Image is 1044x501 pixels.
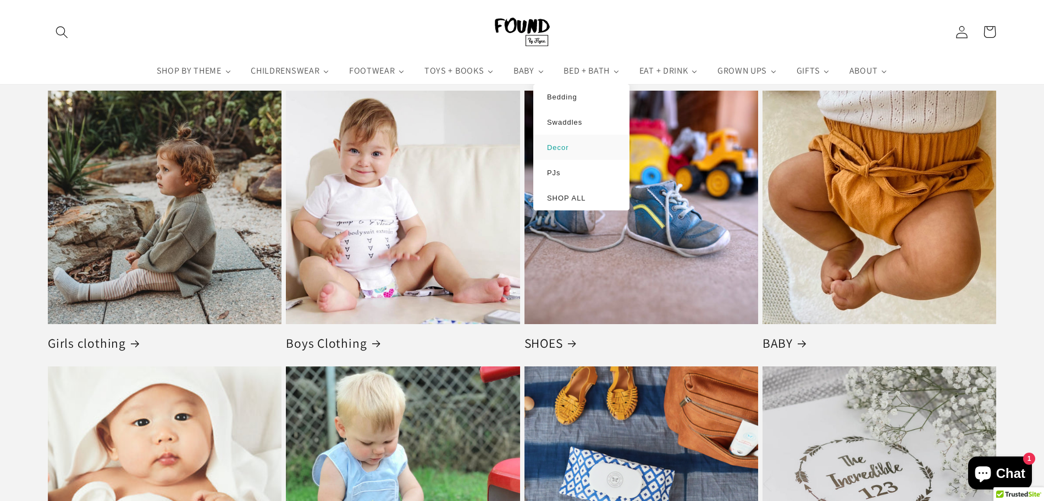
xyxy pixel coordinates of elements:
span: Decor [547,143,569,151]
li: PJs [533,159,629,185]
a: GROWN UPS [708,57,787,83]
span: GIFTS [794,65,821,76]
a: TOYS + BOOKS [415,57,504,83]
span: CHILDRENSWEAR [248,65,321,76]
li: Swaddles [533,109,629,134]
span: TOYS + BOOKS [422,65,485,76]
a: Girls clothing [48,335,281,352]
span: Bedding [547,92,577,101]
a: Swaddles [544,117,618,126]
a: ABOUT [839,57,897,83]
span: EAT + DRINK [637,65,689,76]
a: EAT + DRINK [629,57,708,83]
a: CHILDRENSWEAR [241,57,340,83]
span: ABOUT [847,65,879,76]
a: Bedding [544,92,618,101]
span: GROWN UPS [715,65,768,76]
a: FOOTWEAR [339,57,415,83]
img: FOUND By Flynn logo [495,18,550,46]
a: SHOES [524,335,758,352]
span: FOOTWEAR [347,65,396,76]
a: BABY [763,335,996,352]
a: BABY [504,57,554,83]
a: Boys Clothing [286,335,520,352]
li: Decor [533,134,629,159]
li: Bedding [533,83,629,109]
span: BED + BATH [561,65,611,76]
inbox-online-store-chat: Shopify online store chat [965,457,1035,492]
li: SHOP ALL [533,185,629,210]
a: PJs [544,168,618,176]
span: SHOP ALL [547,194,586,202]
span: BABY [511,65,535,76]
a: SHOP ALL [544,193,618,202]
a: BED + BATH [554,57,629,83]
span: PJs [547,168,561,176]
span: Swaddles [547,118,582,126]
span: SHOP BY THEME [154,65,223,76]
a: Decor [544,142,618,151]
summary: Search [48,18,76,46]
a: SHOP BY THEME [147,57,241,83]
a: GIFTS [787,57,839,83]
